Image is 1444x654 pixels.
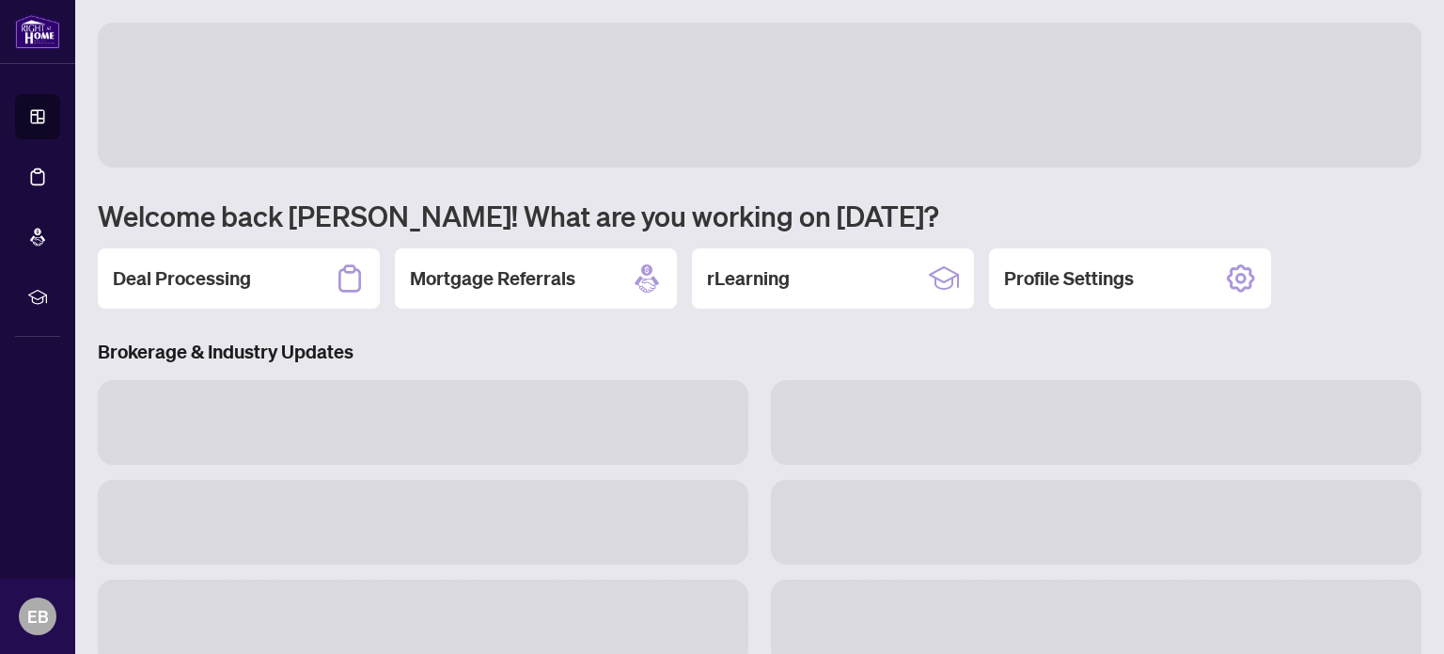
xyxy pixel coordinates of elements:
[707,265,790,292] h2: rLearning
[98,198,1421,233] h1: Welcome back [PERSON_NAME]! What are you working on [DATE]?
[98,339,1421,365] h3: Brokerage & Industry Updates
[27,603,49,630] span: EB
[1004,265,1134,292] h2: Profile Settings
[15,14,60,49] img: logo
[410,265,575,292] h2: Mortgage Referrals
[113,265,251,292] h2: Deal Processing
